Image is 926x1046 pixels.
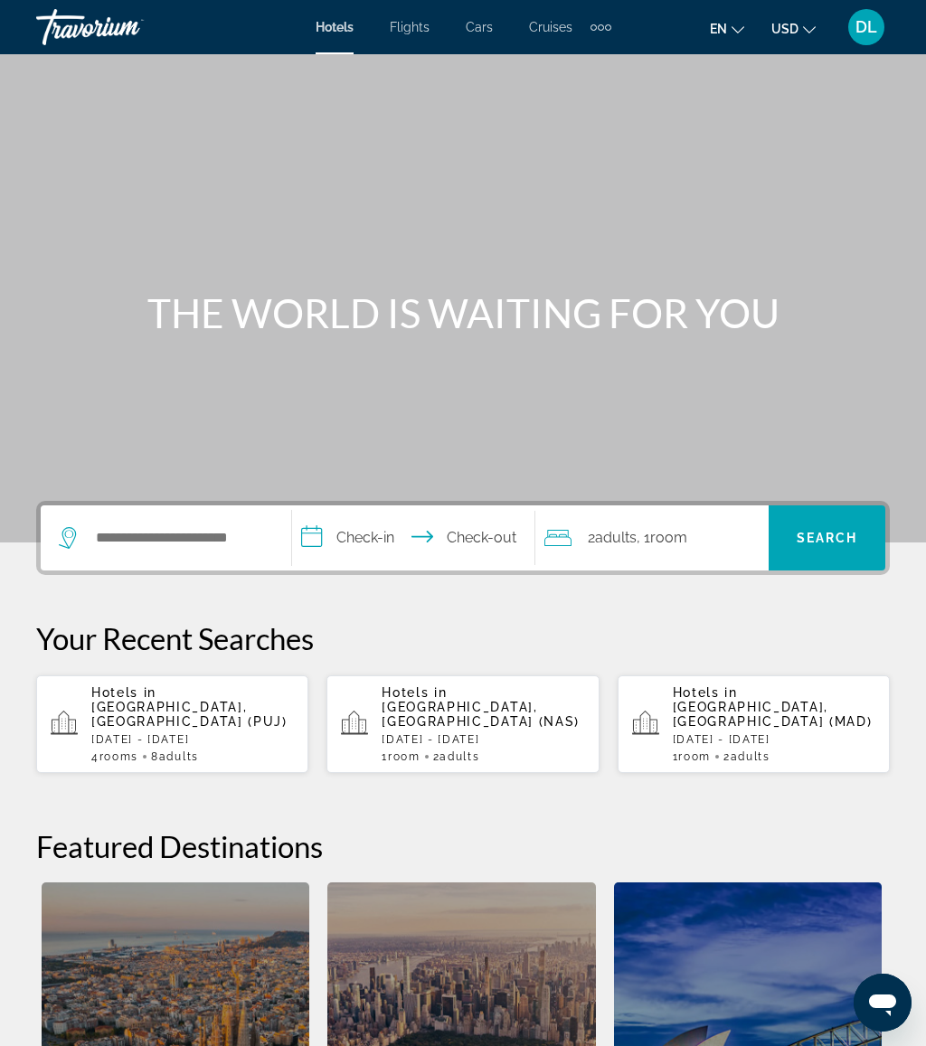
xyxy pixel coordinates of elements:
[91,685,156,700] span: Hotels in
[316,20,354,34] a: Hotels
[673,685,738,700] span: Hotels in
[382,685,447,700] span: Hotels in
[36,674,308,774] button: Hotels in [GEOGRAPHIC_DATA], [GEOGRAPHIC_DATA] (PUJ)[DATE] - [DATE]4rooms8Adults
[439,750,479,763] span: Adults
[843,8,890,46] button: User Menu
[723,750,770,763] span: 2
[433,750,480,763] span: 2
[595,529,637,546] span: Adults
[382,750,420,763] span: 1
[797,531,858,545] span: Search
[771,15,816,42] button: Change currency
[591,13,611,42] button: Extra navigation items
[731,750,770,763] span: Adults
[650,529,687,546] span: Room
[36,828,890,864] h2: Featured Destinations
[710,22,727,36] span: en
[710,15,744,42] button: Change language
[855,18,877,36] span: DL
[151,750,199,763] span: 8
[637,525,687,551] span: , 1
[678,750,711,763] span: Room
[673,700,873,729] span: [GEOGRAPHIC_DATA], [GEOGRAPHIC_DATA] (MAD)
[124,289,802,336] h1: THE WORLD IS WAITING FOR YOU
[466,20,493,34] a: Cars
[618,674,890,774] button: Hotels in [GEOGRAPHIC_DATA], [GEOGRAPHIC_DATA] (MAD)[DATE] - [DATE]1Room2Adults
[769,505,885,570] button: Search
[91,700,288,729] span: [GEOGRAPHIC_DATA], [GEOGRAPHIC_DATA] (PUJ)
[673,750,711,763] span: 1
[91,750,138,763] span: 4
[91,733,294,746] p: [DATE] - [DATE]
[36,620,890,656] p: Your Recent Searches
[673,733,875,746] p: [DATE] - [DATE]
[854,974,912,1032] iframe: Botón para iniciar la ventana de mensajería
[36,4,217,51] a: Travorium
[382,700,580,729] span: [GEOGRAPHIC_DATA], [GEOGRAPHIC_DATA] (NAS)
[99,750,138,763] span: rooms
[292,505,534,570] button: Check in and out dates
[588,525,637,551] span: 2
[390,20,430,34] a: Flights
[535,505,769,570] button: Travelers: 2 adults, 0 children
[529,20,572,34] a: Cruises
[326,674,599,774] button: Hotels in [GEOGRAPHIC_DATA], [GEOGRAPHIC_DATA] (NAS)[DATE] - [DATE]1Room2Adults
[388,750,420,763] span: Room
[159,750,199,763] span: Adults
[382,733,584,746] p: [DATE] - [DATE]
[771,22,798,36] span: USD
[41,505,885,570] div: Search widget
